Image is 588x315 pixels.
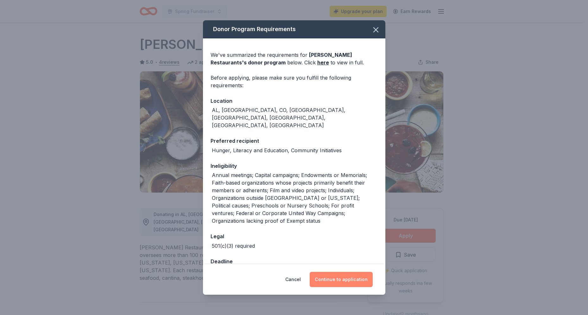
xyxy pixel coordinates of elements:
[285,272,301,287] button: Cancel
[212,242,255,250] div: 501(c)(3) required
[211,51,378,66] div: We've summarized the requirements for below. Click to view in full.
[211,74,378,89] div: Before applying, please make sure you fulfill the following requirements:
[211,162,378,170] div: Ineligibility
[212,171,378,225] div: Annual meetings; Capital campaigns; Endowments or Memorials; Faith-based organizations whose proj...
[317,59,329,66] a: here
[310,272,373,287] button: Continue to application
[211,257,378,266] div: Deadline
[212,147,342,154] div: Hunger, Literacy and Education, Community Initiatives
[212,106,378,129] div: AL, [GEOGRAPHIC_DATA], CO, [GEOGRAPHIC_DATA], [GEOGRAPHIC_DATA], [GEOGRAPHIC_DATA], [GEOGRAPHIC_D...
[203,20,385,38] div: Donor Program Requirements
[211,232,378,240] div: Legal
[211,137,378,145] div: Preferred recipient
[211,97,378,105] div: Location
